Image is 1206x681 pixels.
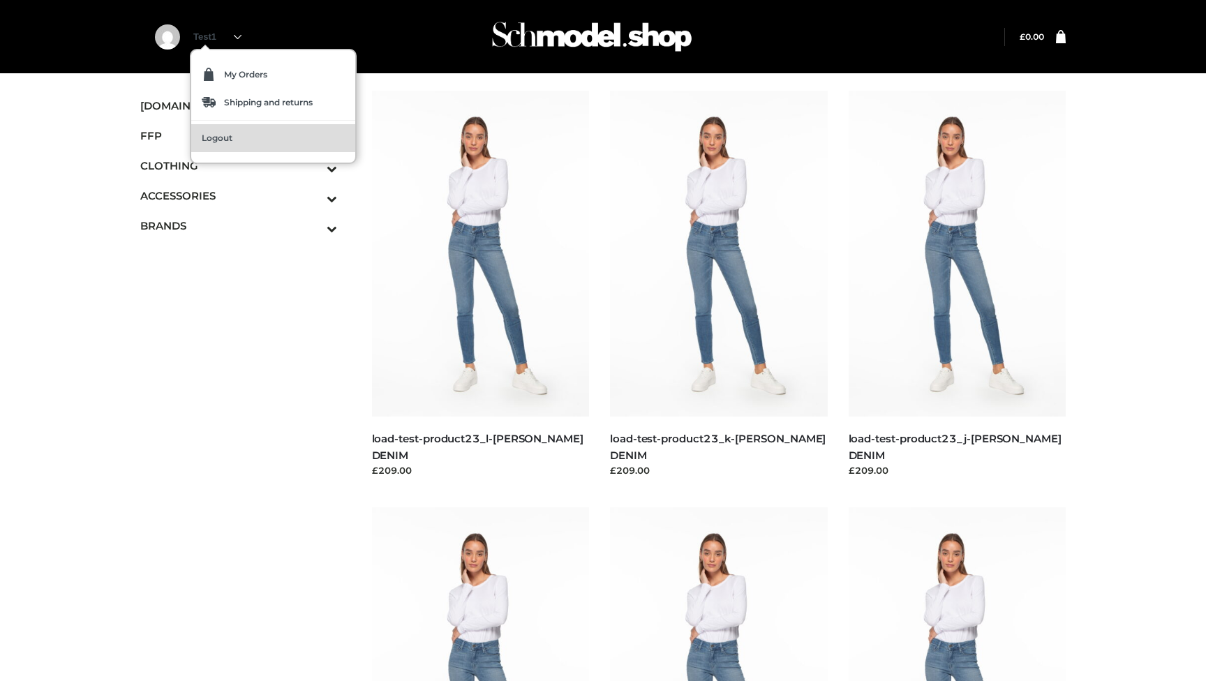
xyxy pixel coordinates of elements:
[288,181,337,211] button: Toggle Submenu
[140,211,337,241] a: BRANDSToggle Submenu
[140,98,337,114] span: [DOMAIN_NAME]
[140,218,337,234] span: BRANDS
[610,432,826,461] a: load-test-product23_k-[PERSON_NAME] DENIM
[610,463,828,477] div: £209.00
[140,188,337,204] span: ACCESSORIES
[487,9,697,64] img: Schmodel Admin 964
[372,463,590,477] div: £209.00
[849,432,1062,461] a: load-test-product23_j-[PERSON_NAME] DENIM
[140,151,337,181] a: CLOTHINGToggle Submenu
[193,31,241,42] a: Test1
[140,128,337,144] span: FFP
[1020,31,1044,42] a: £0.00
[224,98,313,107] span: Shipping and returns
[372,432,583,461] a: load-test-product23_l-[PERSON_NAME] DENIM
[202,68,216,82] img: my-order-ico.svg
[849,463,1066,477] div: £209.00
[140,181,337,211] a: ACCESSORIESToggle Submenu
[224,70,267,79] span: My Orders
[140,158,337,174] span: CLOTHING
[202,97,216,107] img: shipping.svg
[288,151,337,181] button: Toggle Submenu
[202,134,232,142] span: Logout
[288,211,337,241] button: Toggle Submenu
[140,91,337,121] a: [DOMAIN_NAME]
[1020,31,1044,42] bdi: 0.00
[1020,31,1025,42] span: £
[140,121,337,151] a: FFP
